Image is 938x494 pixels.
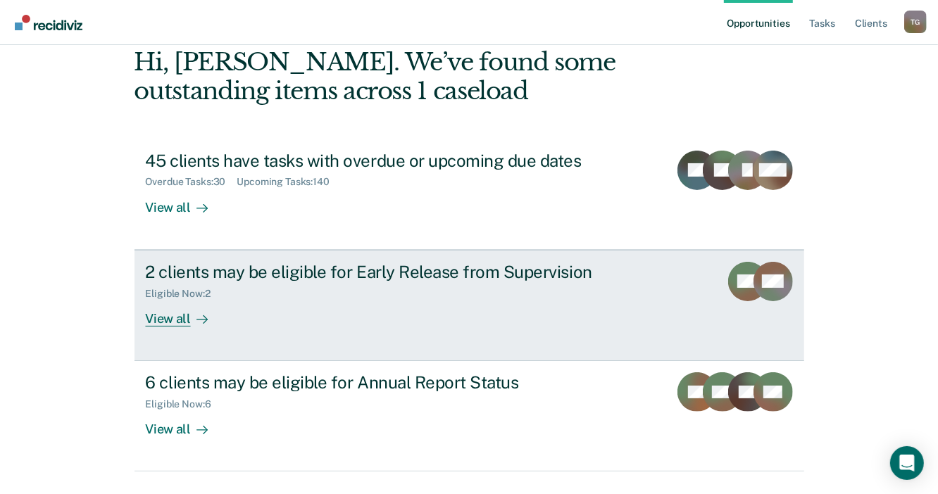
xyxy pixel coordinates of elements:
div: View all [146,188,225,215]
div: T G [904,11,927,33]
div: Eligible Now : 6 [146,398,223,410]
div: 6 clients may be eligible for Annual Report Status [146,372,640,393]
div: 45 clients have tasks with overdue or upcoming due dates [146,151,640,171]
a: 45 clients have tasks with overdue or upcoming due datesOverdue Tasks:30Upcoming Tasks:140View all [135,139,804,250]
div: View all [146,410,225,438]
div: View all [146,299,225,327]
div: Hi, [PERSON_NAME]. We’ve found some outstanding items across 1 caseload [135,48,670,106]
a: 6 clients may be eligible for Annual Report StatusEligible Now:6View all [135,361,804,471]
button: Profile dropdown button [904,11,927,33]
div: Upcoming Tasks : 140 [237,176,341,188]
div: Eligible Now : 2 [146,288,222,300]
img: Recidiviz [15,15,82,30]
div: Open Intercom Messenger [890,446,924,480]
div: 2 clients may be eligible for Early Release from Supervision [146,262,640,282]
a: 2 clients may be eligible for Early Release from SupervisionEligible Now:2View all [135,250,804,361]
div: Overdue Tasks : 30 [146,176,237,188]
